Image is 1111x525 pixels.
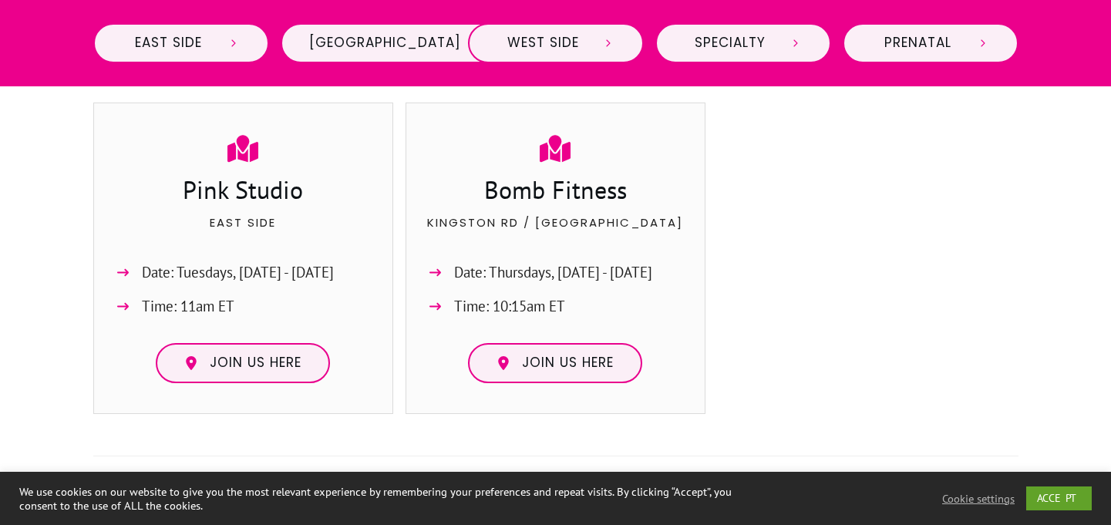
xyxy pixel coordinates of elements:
[210,355,301,372] span: Join us here
[109,213,378,251] p: East Side
[122,35,215,52] span: East Side
[309,35,461,52] span: [GEOGRAPHIC_DATA]
[19,485,770,513] div: We use cookies on our website to give you the most relevant experience by remembering your prefer...
[655,23,831,63] a: Specialty
[454,294,565,319] span: Time: 10:15am ET
[468,23,644,63] a: West Side
[871,35,965,52] span: Prenatal
[843,23,1018,63] a: Prenatal
[468,343,642,383] a: Join us here
[142,294,234,319] span: Time: 11am ET
[1026,486,1092,510] a: ACCEPT
[281,23,515,63] a: [GEOGRAPHIC_DATA]
[109,173,378,211] h3: Pink Studio
[522,355,614,372] span: Join us here
[942,492,1015,506] a: Cookie settings
[422,173,690,211] h3: Bomb Fitness
[454,260,652,285] span: Date: Thursdays, [DATE] - [DATE]
[684,35,777,52] span: Specialty
[156,343,330,383] a: Join us here
[142,260,334,285] span: Date: Tuesdays, [DATE] - [DATE]
[93,23,269,63] a: East Side
[497,35,590,52] span: West Side
[422,213,690,251] p: Kingston Rd / [GEOGRAPHIC_DATA]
